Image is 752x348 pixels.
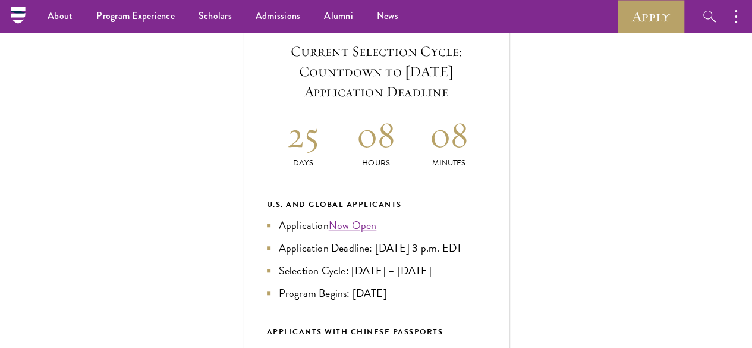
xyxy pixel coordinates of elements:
[267,240,486,256] li: Application Deadline: [DATE] 3 p.m. EDT
[267,262,486,279] li: Selection Cycle: [DATE] – [DATE]
[267,217,486,234] li: Application
[267,198,486,211] div: U.S. and Global Applicants
[267,157,340,170] p: Days
[339,112,413,157] h2: 08
[329,217,377,233] a: Now Open
[267,41,486,102] h5: Current Selection Cycle: Countdown to [DATE] Application Deadline
[267,325,486,338] div: APPLICANTS WITH CHINESE PASSPORTS
[413,157,486,170] p: Minutes
[267,285,486,302] li: Program Begins: [DATE]
[267,112,340,157] h2: 25
[413,112,486,157] h2: 08
[339,157,413,170] p: Hours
